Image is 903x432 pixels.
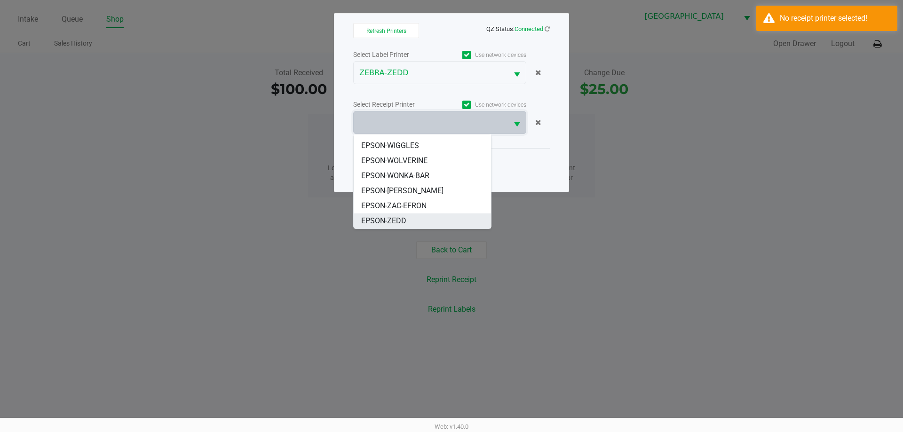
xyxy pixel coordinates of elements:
span: EPSON-WIGGLES [361,140,419,151]
span: EPSON-ZEDD [361,215,406,227]
span: QZ Status: [486,25,550,32]
span: EPSON-WOLVERINE [361,155,428,166]
span: EPSON-WONKA-BAR [361,170,429,181]
span: Refresh Printers [366,28,406,34]
button: Refresh Printers [353,23,419,38]
span: EPSON-[PERSON_NAME] [361,185,444,196]
button: Select [508,111,526,134]
span: Connected [515,25,543,32]
button: Select [508,62,526,84]
span: Web: v1.40.0 [435,423,468,430]
div: No receipt printer selected! [780,13,890,24]
div: Select Receipt Printer [353,100,440,110]
div: Select Label Printer [353,50,440,60]
label: Use network devices [440,51,526,59]
label: Use network devices [440,101,526,109]
span: EPSON-ZAC-EFRON [361,200,427,212]
span: ZEBRA-ZEDD [359,67,502,79]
